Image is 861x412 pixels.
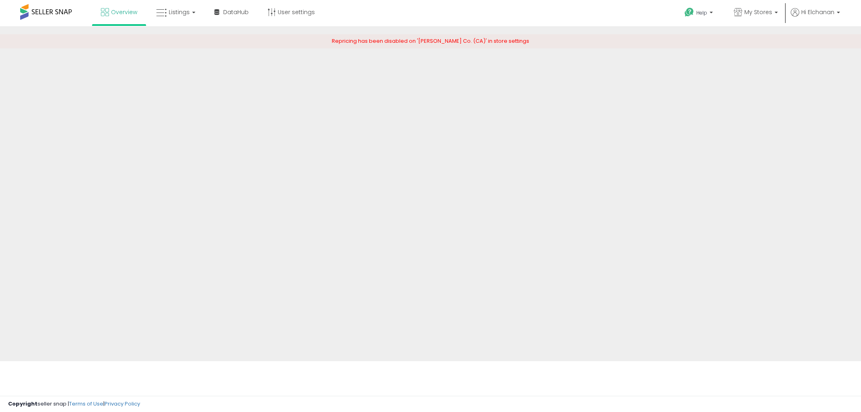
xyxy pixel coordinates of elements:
span: Help [696,9,707,16]
span: Listings [169,8,190,16]
span: DataHub [223,8,249,16]
a: Help [678,1,721,26]
span: Repricing has been disabled on '[PERSON_NAME] Co. (CA)' in store settings [332,37,529,45]
a: Hi Elchanan [791,8,840,26]
span: Overview [111,8,137,16]
i: Get Help [684,7,694,17]
span: My Stores [744,8,772,16]
span: Hi Elchanan [801,8,834,16]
